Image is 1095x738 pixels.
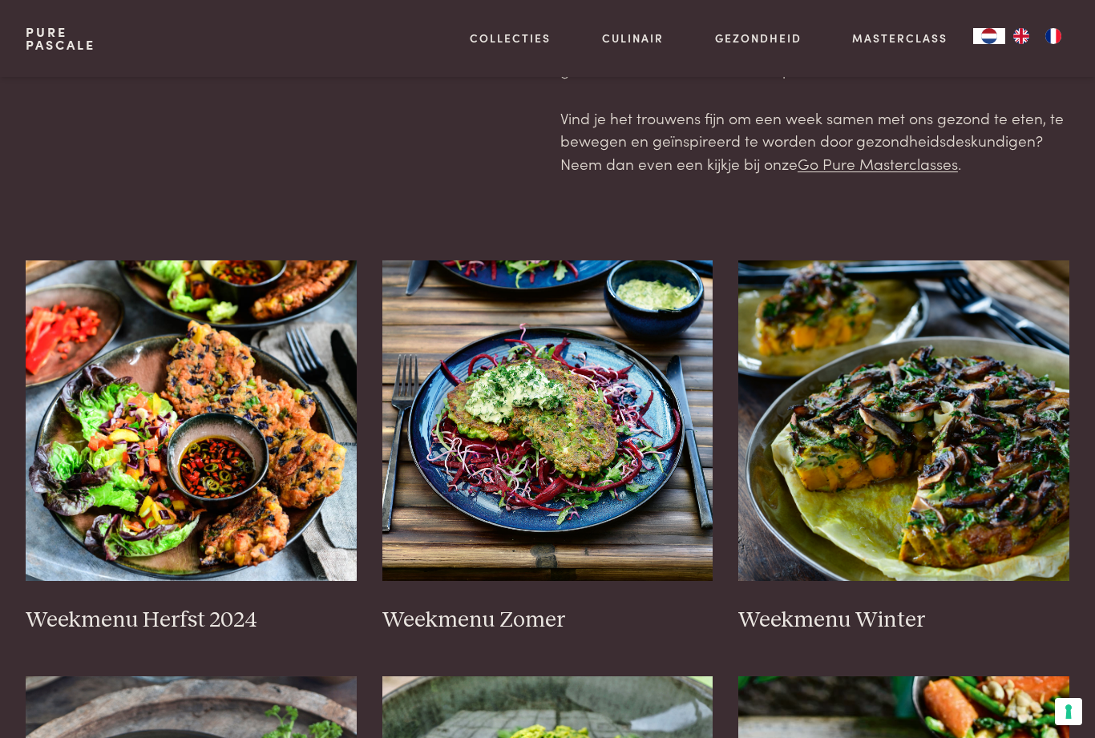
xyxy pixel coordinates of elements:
a: Weekmenu Winter Weekmenu Winter [738,260,1069,634]
h3: Weekmenu Winter [738,607,1069,635]
a: Collecties [470,30,551,46]
img: Weekmenu Herfst 2024 [26,260,357,581]
p: Vind je het trouwens fijn om een week samen met ons gezond te eten, te bewegen en geïnspireerd te... [560,107,1069,175]
a: PurePascale [26,26,95,51]
a: Weekmenu Zomer Weekmenu Zomer [382,260,713,634]
aside: Language selected: Nederlands [973,28,1069,44]
h3: Weekmenu Zomer [382,607,713,635]
a: Weekmenu Herfst 2024 Weekmenu Herfst 2024 [26,260,357,634]
ul: Language list [1005,28,1069,44]
a: Go Pure Masterclasses [798,152,958,174]
h3: Weekmenu Herfst 2024 [26,607,357,635]
a: NL [973,28,1005,44]
button: Uw voorkeuren voor toestemming voor trackingtechnologieën [1055,698,1082,725]
a: Gezondheid [715,30,802,46]
a: Culinair [602,30,664,46]
a: Masterclass [852,30,948,46]
a: EN [1005,28,1037,44]
a: FR [1037,28,1069,44]
img: Weekmenu Zomer [382,260,713,581]
img: Weekmenu Winter [738,260,1069,581]
div: Language [973,28,1005,44]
